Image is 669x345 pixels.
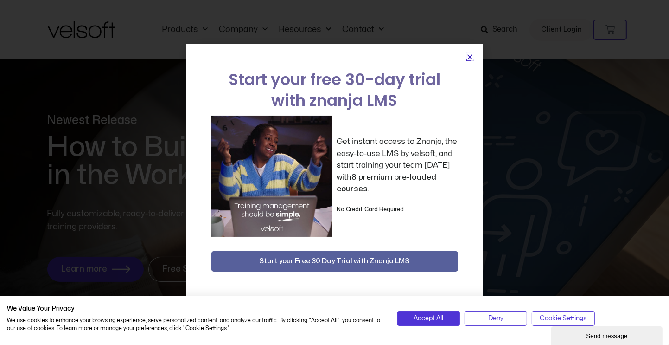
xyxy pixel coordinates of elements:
p: Get instant access to Znanja, the easy-to-use LMS by velsoft, and start training your team [DATE]... [337,136,458,195]
button: Accept all cookies [397,311,460,326]
img: a woman sitting at her laptop dancing [211,116,332,237]
button: Start your Free 30 Day Trial with Znanja LMS [211,251,458,272]
span: Deny [488,313,503,324]
iframe: chat widget [551,325,664,345]
span: Cookie Settings [540,313,587,324]
h2: Start your free 30-day trial with znanja LMS [211,69,458,111]
h2: We Value Your Privacy [7,305,383,313]
a: Close [467,53,474,60]
strong: 8 premium pre-loaded courses [337,173,437,193]
button: Adjust cookie preferences [532,311,594,326]
strong: No Credit Card Required [337,207,404,212]
button: Deny all cookies [465,311,527,326]
p: We use cookies to enhance your browsing experience, serve personalized content, and analyze our t... [7,317,383,332]
span: Accept All [414,313,443,324]
span: Start your Free 30 Day Trial with Znanja LMS [260,256,410,267]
